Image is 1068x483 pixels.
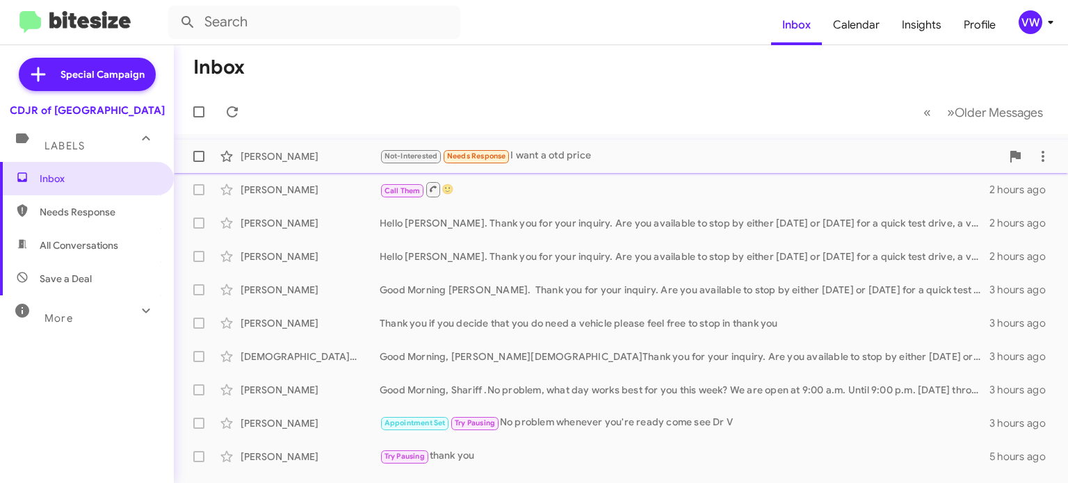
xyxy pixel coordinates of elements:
div: 2 hours ago [989,249,1057,263]
div: [PERSON_NAME] [241,149,380,163]
nav: Page navigation example [916,98,1051,126]
div: [PERSON_NAME] [241,249,380,263]
div: 5 hours ago [989,450,1057,464]
div: Hello [PERSON_NAME]. Thank you for your inquiry. Are you available to stop by either [DATE] or [D... [380,216,989,230]
div: [PERSON_NAME] [241,183,380,197]
span: Save a Deal [40,272,92,286]
button: vw [1007,10,1053,34]
span: Try Pausing [455,418,495,427]
span: Needs Response [40,205,158,219]
div: 3 hours ago [989,350,1057,363]
span: » [947,104,955,121]
input: Search [168,6,460,39]
button: Previous [915,98,939,126]
a: Profile [953,5,1007,45]
span: Call Them [385,186,421,195]
div: [PERSON_NAME] [241,316,380,330]
div: [PERSON_NAME] [241,416,380,430]
div: Hello [PERSON_NAME]. Thank you for your inquiry. Are you available to stop by either [DATE] or [D... [380,249,989,263]
div: [PERSON_NAME] [241,216,380,230]
div: 3 hours ago [989,283,1057,297]
span: « [923,104,931,121]
div: 2 hours ago [989,216,1057,230]
div: [DEMOGRAPHIC_DATA][PERSON_NAME] [241,350,380,363]
button: Next [939,98,1051,126]
span: Not-Interested [385,152,438,161]
a: Special Campaign [19,58,156,91]
div: 2 hours ago [989,183,1057,197]
div: 3 hours ago [989,316,1057,330]
h1: Inbox [193,56,245,79]
a: Insights [891,5,953,45]
span: More [44,312,73,325]
div: [PERSON_NAME] [241,450,380,464]
div: thank you [380,448,989,464]
div: No problem whenever you're ready come see Dr V [380,415,989,431]
span: Special Campaign [60,67,145,81]
span: Labels [44,140,85,152]
div: 🙂 [380,181,989,198]
div: Good Morning, Shariff .No problem, what day works best for you this week? We are open at 9:00 a.m... [380,383,989,397]
div: 3 hours ago [989,383,1057,397]
div: vw [1019,10,1042,34]
div: CDJR of [GEOGRAPHIC_DATA] [10,104,165,117]
div: Good Morning, [PERSON_NAME][DEMOGRAPHIC_DATA]Thank you for your inquiry. Are you available to sto... [380,350,989,363]
div: [PERSON_NAME] [241,283,380,297]
a: Inbox [771,5,822,45]
a: Calendar [822,5,891,45]
span: Try Pausing [385,452,425,461]
span: All Conversations [40,238,118,252]
div: I want a otd price [380,148,1001,164]
div: Thank you if you decide that you do need a vehicle please feel free to stop in thank you [380,316,989,330]
div: [PERSON_NAME] [241,383,380,397]
div: Good Morning [PERSON_NAME]. Thank you for your inquiry. Are you available to stop by either [DATE... [380,283,989,297]
span: Needs Response [447,152,506,161]
span: Older Messages [955,105,1043,120]
div: 3 hours ago [989,416,1057,430]
span: Inbox [40,172,158,186]
span: Appointment Set [385,418,446,427]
